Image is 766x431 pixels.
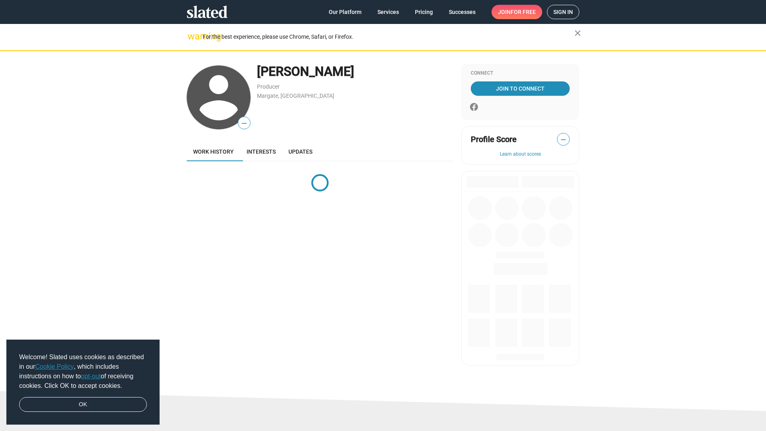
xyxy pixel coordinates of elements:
span: Work history [193,148,234,155]
span: Welcome! Slated uses cookies as described in our , which includes instructions on how to of recei... [19,352,147,391]
span: Successes [449,5,476,19]
span: Join [498,5,536,19]
a: Interests [240,142,282,161]
div: cookieconsent [6,340,160,425]
a: Our Platform [322,5,368,19]
a: opt-out [81,373,101,380]
a: Cookie Policy [35,363,74,370]
a: Join To Connect [471,81,570,96]
span: Join To Connect [472,81,568,96]
span: Services [377,5,399,19]
span: for free [511,5,536,19]
a: Sign in [547,5,579,19]
span: Profile Score [471,134,517,145]
a: Joinfor free [492,5,542,19]
a: Successes [442,5,482,19]
span: Our Platform [329,5,361,19]
div: Connect [471,70,570,77]
span: Sign in [553,5,573,19]
mat-icon: close [573,28,582,38]
button: Learn about scores [471,151,570,158]
mat-icon: warning [188,32,197,41]
span: Updates [288,148,312,155]
span: — [238,118,250,129]
a: dismiss cookie message [19,397,147,412]
div: For the best experience, please use Chrome, Safari, or Firefox. [203,32,574,42]
a: Services [371,5,405,19]
div: [PERSON_NAME] [257,63,453,80]
a: Updates [282,142,319,161]
a: Pricing [409,5,439,19]
a: Producer [257,83,280,90]
span: Pricing [415,5,433,19]
span: Interests [247,148,276,155]
span: — [557,134,569,145]
a: Work history [187,142,240,161]
a: Margate, [GEOGRAPHIC_DATA] [257,93,334,99]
